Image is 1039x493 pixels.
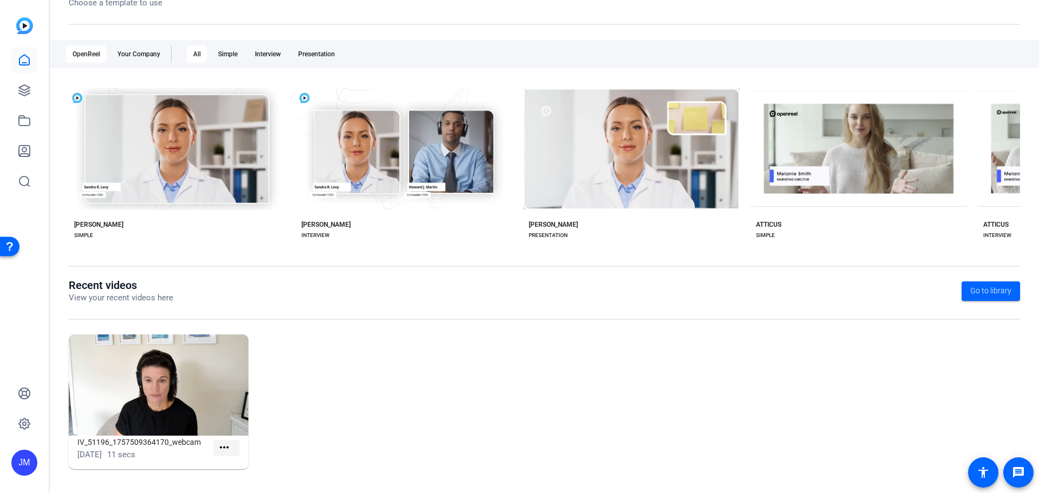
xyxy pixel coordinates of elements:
[187,45,207,63] div: All
[962,281,1020,301] a: Go to library
[977,466,990,479] mat-icon: accessibility
[301,231,330,240] div: INTERVIEW
[16,17,33,34] img: blue-gradient.svg
[1012,466,1025,479] mat-icon: message
[248,45,287,63] div: Interview
[111,45,167,63] div: Your Company
[301,220,351,229] div: [PERSON_NAME]
[983,231,1011,240] div: INTERVIEW
[529,231,568,240] div: PRESENTATION
[212,45,244,63] div: Simple
[69,279,173,292] h1: Recent videos
[77,436,213,449] h1: IV_51196_1757509364170_webcam
[77,450,102,459] span: [DATE]
[107,450,135,459] span: 11 secs
[69,334,248,436] img: IV_51196_1757509364170_webcam
[756,220,781,229] div: ATTICUS
[292,45,341,63] div: Presentation
[218,441,231,455] mat-icon: more_horiz
[69,292,173,304] p: View your recent videos here
[983,220,1009,229] div: ATTICUS
[74,220,123,229] div: [PERSON_NAME]
[74,231,93,240] div: SIMPLE
[756,231,775,240] div: SIMPLE
[66,45,107,63] div: OpenReel
[11,450,37,476] div: JM
[529,220,578,229] div: [PERSON_NAME]
[970,285,1011,297] span: Go to library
